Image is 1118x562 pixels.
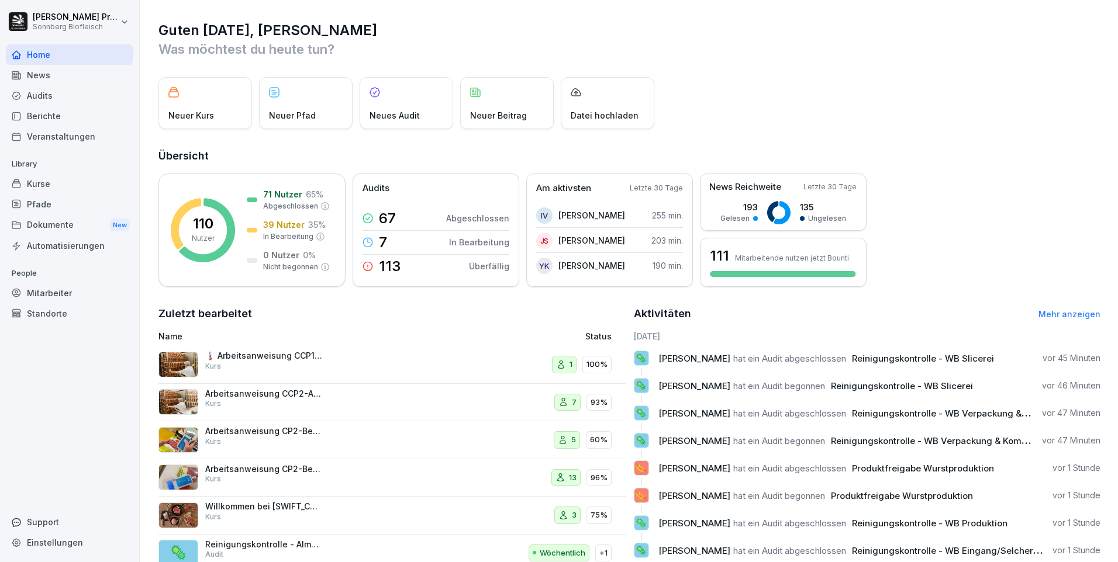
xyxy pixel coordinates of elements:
[449,236,509,248] p: In Bearbeitung
[6,235,133,256] a: Automatisierungen
[558,234,625,247] p: [PERSON_NAME]
[1043,352,1100,364] p: vor 45 Minuten
[652,209,683,221] p: 255 min.
[379,211,396,226] p: 67
[852,545,1041,556] span: Reinigungskontrolle - WB Eingang/Selcherei
[205,549,223,560] p: Audit
[636,542,647,558] p: 🦠
[158,464,198,490] img: oenbij6eacdvlc0h8sr4t2f0.png
[308,218,326,231] p: 35 %
[658,408,730,419] span: [PERSON_NAME]
[205,501,322,512] p: Willkommen bei [SWIFT_CODE] Biofleisch
[6,214,133,236] a: DokumenteNew
[586,359,608,370] p: 100%
[158,389,198,415] img: kcy5zsy084eomyfwy436ysas.png
[831,380,973,391] span: Reinigungskontrolle - WB Slicerei
[852,353,994,364] span: Reinigungskontrolle - WB Slicerei
[653,259,683,272] p: 190 min.
[1042,380,1100,391] p: vor 46 Minuten
[168,109,214,122] p: Neuer Kurs
[831,435,1082,446] span: Reinigungskontrolle - WB Verpackung & Kommissionierung
[636,432,647,449] p: 🦠
[192,233,215,244] p: Nutzer
[158,40,1100,58] p: Was möchtest du heute tun?
[205,539,322,550] p: Reinigungskontrolle - Almstraße, Schlachtung/Zerlegung
[446,212,509,224] p: Abgeschlossen
[658,463,730,474] span: [PERSON_NAME]
[379,259,401,273] p: 113
[1053,490,1100,501] p: vor 1 Stunde
[709,181,781,194] p: News Reichweite
[733,518,846,529] span: hat ein Audit abgeschlossen
[720,213,750,224] p: Gelesen
[158,21,1100,40] h1: Guten [DATE], [PERSON_NAME]
[658,545,730,556] span: [PERSON_NAME]
[6,283,133,303] div: Mitarbeiter
[263,231,313,242] p: In Bearbeitung
[158,421,626,459] a: Arbeitsanweisung CP2-Begasen FaschiertesKurs560%
[470,109,527,122] p: Neuer Beitrag
[831,490,973,501] span: Produktfreigabe Wurstproduktion
[158,502,198,528] img: vq64qnx387vm2euztaeei3pt.png
[636,405,647,421] p: 🦠
[6,106,133,126] div: Berichte
[808,213,846,224] p: Ungelesen
[263,249,299,261] p: 0 Nutzer
[1053,544,1100,556] p: vor 1 Stunde
[6,126,133,147] a: Veranstaltungen
[720,201,758,213] p: 193
[1038,309,1100,319] a: Mehr anzeigen
[6,85,133,106] a: Audits
[658,518,730,529] span: [PERSON_NAME]
[536,182,591,195] p: Am aktivsten
[591,509,608,521] p: 75%
[733,463,846,474] span: hat ein Audit abgeschlossen
[571,109,639,122] p: Datei hochladen
[158,384,626,422] a: Arbeitsanweisung CCP2-AbtrocknungKurs793%
[636,350,647,366] p: 🦠
[158,330,451,342] p: Name
[636,460,647,476] p: 🌭
[269,109,316,122] p: Neuer Pfad
[6,214,133,236] div: Dokumente
[205,436,221,447] p: Kurs
[469,260,509,272] p: Überfällig
[158,427,198,453] img: hj9o9v8kzxvzc93uvlzx86ct.png
[263,218,305,231] p: 39 Nutzer
[733,380,825,391] span: hat ein Audit begonnen
[263,201,318,211] p: Abgeschlossen
[636,487,647,504] p: 🌭
[6,303,133,324] a: Standorte
[634,306,691,322] h2: Aktivitäten
[570,359,572,370] p: 1
[658,435,730,446] span: [PERSON_NAME]
[1053,517,1100,529] p: vor 1 Stunde
[158,459,626,497] a: Arbeitsanweisung CP2-BegasenKurs1396%
[6,155,133,174] p: Library
[110,218,130,232] div: New
[6,194,133,214] a: Pfade
[33,23,118,31] p: Sonnberg Biofleisch
[636,515,647,531] p: 🦠
[205,351,322,361] p: 🌡️ Arbeitsanweisung CCP1-Durcherhitzen
[590,434,608,446] p: 60%
[6,174,133,194] a: Kurse
[6,44,133,65] a: Home
[658,490,730,501] span: [PERSON_NAME]
[193,217,213,231] p: 110
[6,65,133,85] a: News
[585,330,612,342] p: Status
[803,182,857,192] p: Letzte 30 Tage
[536,258,553,274] div: YK
[6,532,133,553] a: Einstellungen
[599,547,608,559] p: +1
[1042,407,1100,419] p: vor 47 Minuten
[572,397,577,408] p: 7
[800,201,846,213] p: 135
[710,246,729,266] h3: 111
[630,183,683,193] p: Letzte 30 Tage
[205,361,221,372] p: Kurs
